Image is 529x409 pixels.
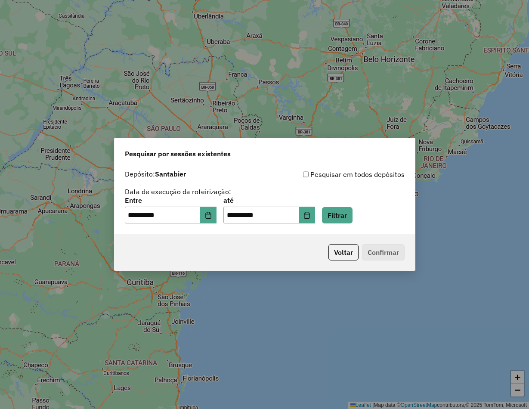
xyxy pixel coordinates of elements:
[155,170,186,178] strong: Santabier
[328,244,359,260] button: Voltar
[299,207,316,224] button: Choose Date
[125,195,217,205] label: Entre
[125,186,231,197] label: Data de execução da roteirização:
[125,149,231,159] span: Pesquisar por sessões existentes
[265,169,405,180] div: Pesquisar em todos depósitos
[322,207,353,223] button: Filtrar
[223,195,315,205] label: até
[125,169,186,179] label: Depósito:
[200,207,217,224] button: Choose Date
